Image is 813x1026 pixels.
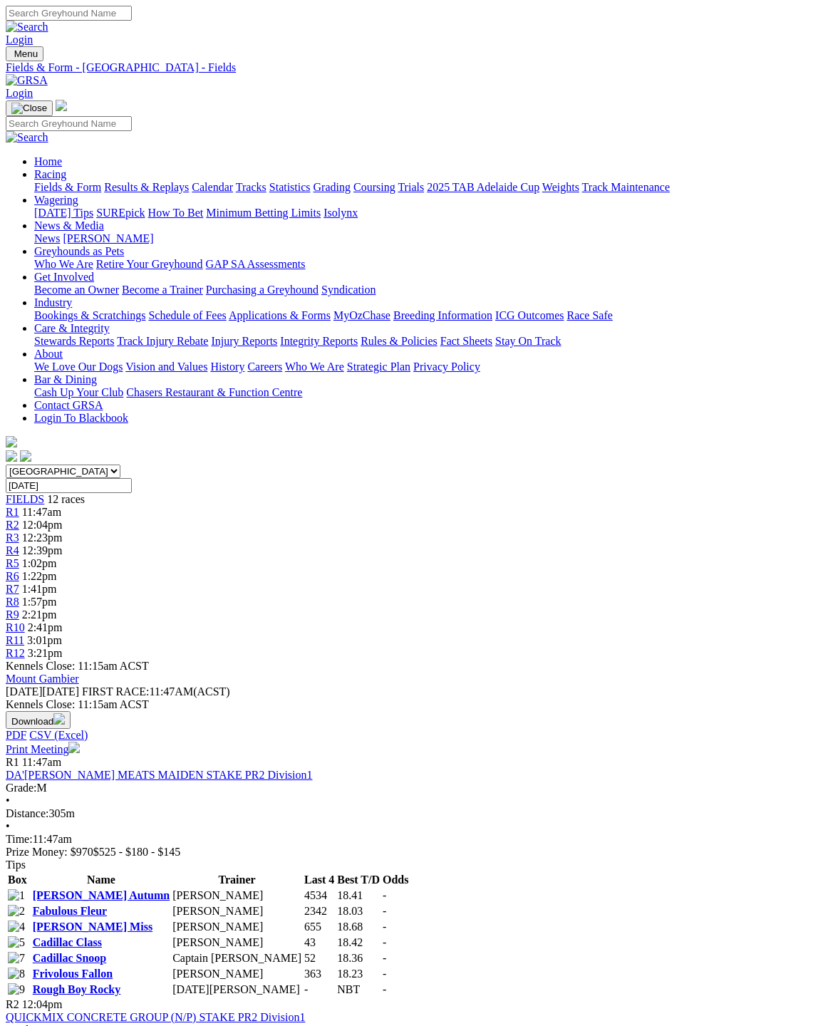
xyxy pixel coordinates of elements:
[172,951,302,965] td: Captain [PERSON_NAME]
[33,921,152,933] a: [PERSON_NAME] Miss
[96,258,203,270] a: Retire Your Greyhound
[6,833,33,845] span: Time:
[6,782,37,794] span: Grade:
[6,794,10,807] span: •
[22,506,61,518] span: 11:47am
[6,583,19,595] a: R7
[34,296,72,309] a: Industry
[22,583,57,595] span: 1:41pm
[20,450,31,462] img: twitter.svg
[236,181,266,193] a: Tracks
[6,478,132,493] input: Select date
[29,729,88,741] a: CSV (Excel)
[6,608,19,621] span: R9
[6,756,19,768] span: R1
[34,361,123,373] a: We Love Our Dogs
[6,33,33,46] a: Login
[126,386,302,398] a: Chasers Restaurant & Function Centre
[6,532,19,544] span: R3
[34,219,104,232] a: News & Media
[34,373,97,385] a: Bar & Dining
[353,181,395,193] a: Coursing
[22,998,63,1010] span: 12:04pm
[495,335,561,347] a: Stay On Track
[172,936,302,950] td: [PERSON_NAME]
[28,647,63,659] span: 3:21pm
[336,936,380,950] td: 18.42
[304,920,335,934] td: 655
[34,412,128,424] a: Login To Blackbook
[6,621,25,633] a: R10
[6,1011,305,1023] a: QUICKMIX CONCRETE GROUP (N/P) STAKE PR2 Division1
[34,361,807,373] div: About
[336,888,380,903] td: 18.41
[8,905,25,918] img: 2
[6,450,17,462] img: facebook.svg
[6,61,807,74] a: Fields & Form - [GEOGRAPHIC_DATA] - Fields
[22,557,57,569] span: 1:02pm
[8,936,25,949] img: 5
[542,181,579,193] a: Weights
[6,46,43,61] button: Toggle navigation
[383,968,386,980] span: -
[304,983,335,997] td: -
[304,904,335,918] td: 2342
[172,967,302,981] td: [PERSON_NAME]
[6,846,807,859] div: Prize Money: $970
[269,181,311,193] a: Statistics
[304,936,335,950] td: 43
[6,660,149,672] span: Kennels Close: 11:15am ACST
[172,904,302,918] td: [PERSON_NAME]
[8,874,27,886] span: Box
[206,284,319,296] a: Purchasing a Greyhound
[34,168,66,180] a: Racing
[6,807,48,819] span: Distance:
[336,951,380,965] td: 18.36
[53,713,65,725] img: download.svg
[22,596,57,608] span: 1:57pm
[6,544,19,556] a: R4
[304,967,335,981] td: 363
[336,904,380,918] td: 18.03
[33,968,113,980] a: Frivolous Fallon
[6,557,19,569] a: R5
[6,74,48,87] img: GRSA
[285,361,344,373] a: Who We Are
[6,21,48,33] img: Search
[440,335,492,347] a: Fact Sheets
[6,647,25,659] a: R12
[34,258,807,271] div: Greyhounds as Pets
[82,685,230,698] span: 11:47AM(ACST)
[34,232,807,245] div: News & Media
[22,756,61,768] span: 11:47am
[117,335,208,347] a: Track Injury Rebate
[6,729,807,742] div: Download
[33,952,107,964] a: Cadillac Snoop
[6,833,807,846] div: 11:47am
[34,309,807,322] div: Industry
[206,207,321,219] a: Minimum Betting Limits
[122,284,203,296] a: Become a Trainer
[6,436,17,447] img: logo-grsa-white.png
[6,6,132,21] input: Search
[566,309,612,321] a: Race Safe
[34,335,114,347] a: Stewards Reports
[336,983,380,997] td: NBT
[34,309,145,321] a: Bookings & Scratchings
[34,181,807,194] div: Racing
[34,386,807,399] div: Bar & Dining
[6,596,19,608] a: R8
[210,361,244,373] a: History
[6,87,33,99] a: Login
[22,519,63,531] span: 12:04pm
[22,544,63,556] span: 12:39pm
[333,309,390,321] a: MyOzChase
[6,100,53,116] button: Toggle navigation
[172,920,302,934] td: [PERSON_NAME]
[33,889,170,901] a: [PERSON_NAME] Autumn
